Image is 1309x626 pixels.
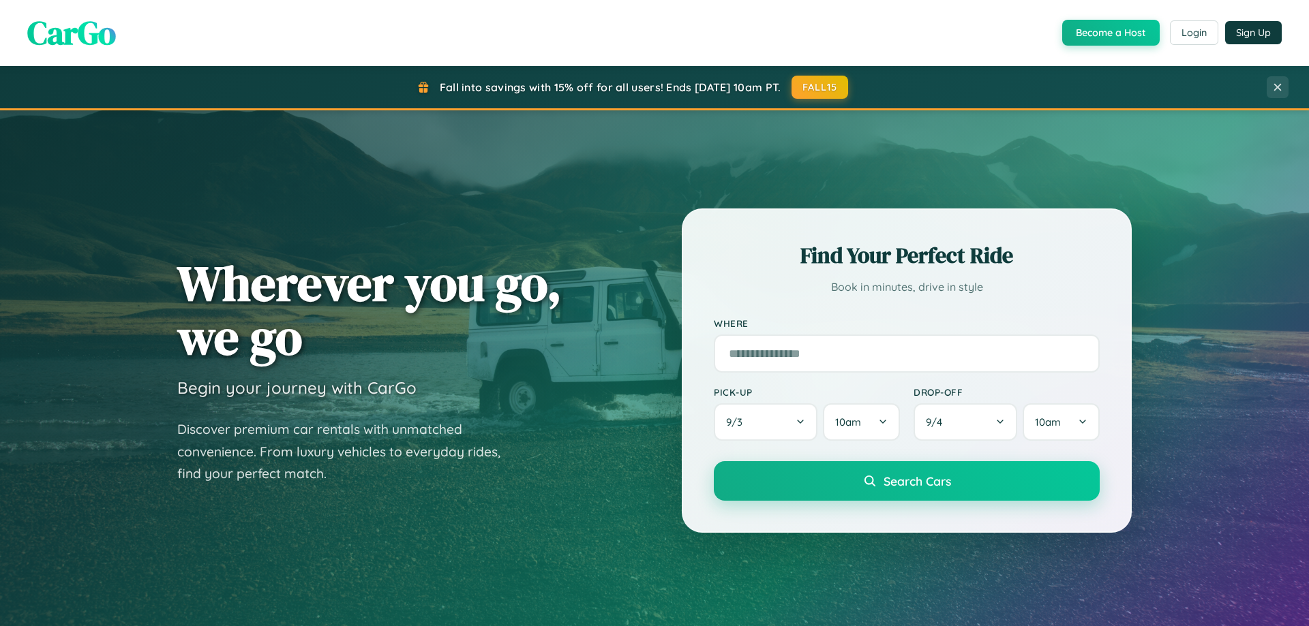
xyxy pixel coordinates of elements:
[714,461,1100,501] button: Search Cars
[1023,403,1100,441] button: 10am
[884,473,951,488] span: Search Cars
[914,403,1017,441] button: 9/4
[1062,20,1160,46] button: Become a Host
[714,403,817,441] button: 9/3
[1225,21,1282,44] button: Sign Up
[714,277,1100,297] p: Book in minutes, drive in style
[177,418,518,485] p: Discover premium car rentals with unmatched convenience. From luxury vehicles to everyday rides, ...
[914,386,1100,398] label: Drop-off
[714,386,900,398] label: Pick-up
[823,403,900,441] button: 10am
[1035,416,1061,428] span: 10am
[926,416,949,428] span: 9 / 4
[726,416,749,428] span: 9 / 3
[27,10,116,55] span: CarGo
[177,377,417,398] h3: Begin your journey with CarGo
[714,240,1100,270] h2: Find Your Perfect Ride
[835,416,861,428] span: 10am
[177,256,562,364] h1: Wherever you go, we go
[440,80,781,94] span: Fall into savings with 15% off for all users! Ends [DATE] 10am PT.
[792,76,849,99] button: FALL15
[1170,20,1218,45] button: Login
[714,317,1100,329] label: Where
